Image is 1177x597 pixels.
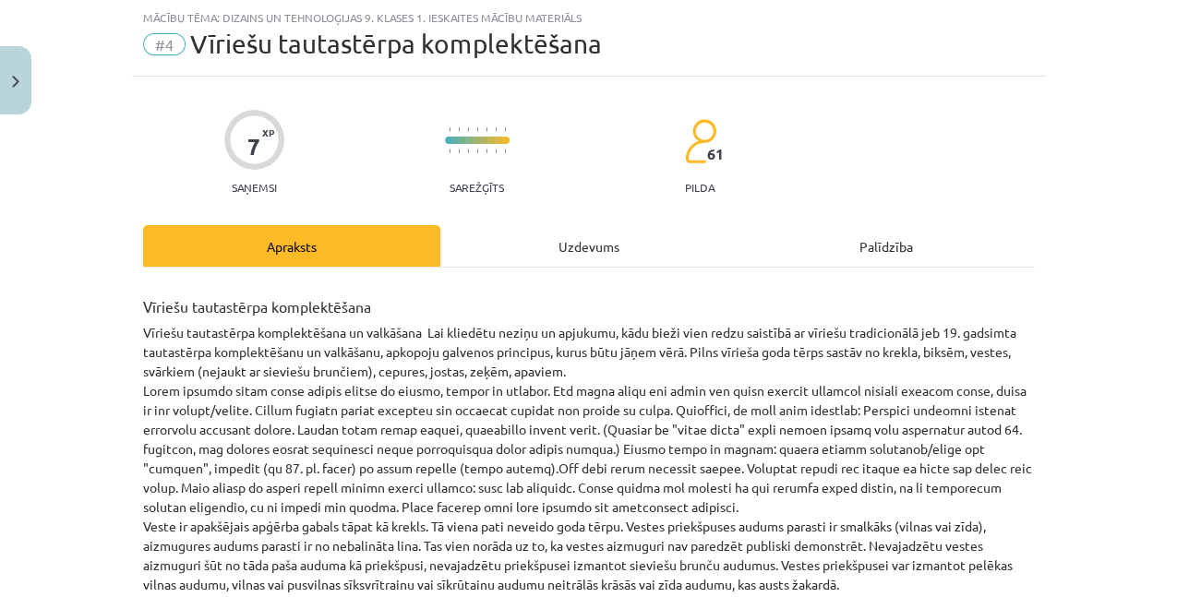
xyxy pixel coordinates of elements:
[684,118,716,164] img: students-c634bb4e5e11cddfef0936a35e636f08e4e9abd3cc4e673bd6f9a4125e45ecb1.svg
[247,134,260,160] div: 7
[504,149,506,153] img: icon-short-line-57e1e144782c952c97e751825c79c345078a6d821885a25fce030b3d8c18986b.svg
[486,149,487,153] img: icon-short-line-57e1e144782c952c97e751825c79c345078a6d821885a25fce030b3d8c18986b.svg
[262,127,274,137] span: XP
[486,127,487,132] img: icon-short-line-57e1e144782c952c97e751825c79c345078a6d821885a25fce030b3d8c18986b.svg
[440,225,738,267] div: Uzdevums
[685,181,715,194] p: pilda
[504,127,506,132] img: icon-short-line-57e1e144782c952c97e751825c79c345078a6d821885a25fce030b3d8c18986b.svg
[12,76,19,88] img: icon-close-lesson-0947bae3869378f0d4975bcd49f059093ad1ed9edebbc8119c70593378902aed.svg
[467,149,469,153] img: icon-short-line-57e1e144782c952c97e751825c79c345078a6d821885a25fce030b3d8c18986b.svg
[143,33,186,55] span: #4
[450,181,504,194] p: Sarežģīts
[190,29,602,59] span: Vīriešu tautastērpa komplektēšana
[738,225,1035,267] div: Palīdzība
[449,127,450,132] img: icon-short-line-57e1e144782c952c97e751825c79c345078a6d821885a25fce030b3d8c18986b.svg
[495,149,497,153] img: icon-short-line-57e1e144782c952c97e751825c79c345078a6d821885a25fce030b3d8c18986b.svg
[467,127,469,132] img: icon-short-line-57e1e144782c952c97e751825c79c345078a6d821885a25fce030b3d8c18986b.svg
[143,284,1035,317] h3: Vīriešu tautastērpa komplektēšana
[449,149,450,153] img: icon-short-line-57e1e144782c952c97e751825c79c345078a6d821885a25fce030b3d8c18986b.svg
[224,181,284,194] p: Saņemsi
[143,225,440,267] div: Apraksts
[707,146,724,162] span: 61
[476,127,478,132] img: icon-short-line-57e1e144782c952c97e751825c79c345078a6d821885a25fce030b3d8c18986b.svg
[458,127,460,132] img: icon-short-line-57e1e144782c952c97e751825c79c345078a6d821885a25fce030b3d8c18986b.svg
[495,127,497,132] img: icon-short-line-57e1e144782c952c97e751825c79c345078a6d821885a25fce030b3d8c18986b.svg
[476,149,478,153] img: icon-short-line-57e1e144782c952c97e751825c79c345078a6d821885a25fce030b3d8c18986b.svg
[458,149,460,153] img: icon-short-line-57e1e144782c952c97e751825c79c345078a6d821885a25fce030b3d8c18986b.svg
[143,11,1035,24] div: Mācību tēma: Dizains un tehnoloģijas 9. klases 1. ieskaites mācību materiāls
